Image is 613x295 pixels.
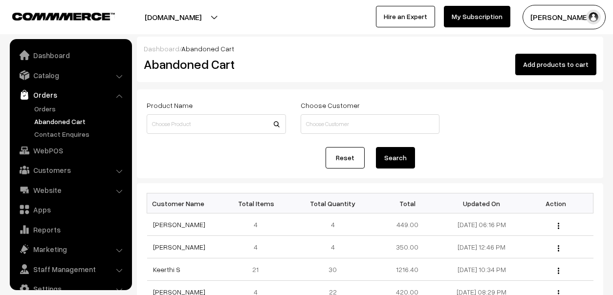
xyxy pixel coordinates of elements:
button: Add products to cart [515,54,596,75]
img: Menu [558,268,559,274]
a: Customers [12,161,129,179]
th: Action [519,193,593,213]
a: Dashboard [144,44,179,53]
h2: Abandoned Cart [144,57,285,72]
a: Reports [12,221,129,238]
td: 449.00 [370,213,444,236]
a: Marketing [12,240,129,258]
th: Total Quantity [296,193,370,213]
img: COMMMERCE [12,13,115,20]
th: Total [370,193,444,213]
label: Product Name [147,100,193,110]
a: Staff Management [12,260,129,278]
a: Catalog [12,66,129,84]
th: Updated On [444,193,519,213]
span: Abandoned Cart [181,44,234,53]
img: Menu [558,223,559,229]
a: Apps [12,201,129,218]
td: [DATE] 06:16 PM [444,213,519,236]
input: Choose Product [147,114,286,134]
td: 21 [221,258,296,281]
a: My Subscription [444,6,510,27]
a: [PERSON_NAME] [153,243,205,251]
button: [DOMAIN_NAME] [110,5,236,29]
td: 4 [296,213,370,236]
a: COMMMERCE [12,10,98,21]
a: Hire an Expert [376,6,435,27]
td: [DATE] 12:46 PM [444,236,519,258]
img: user [586,10,601,24]
td: [DATE] 10:34 PM [444,258,519,281]
td: 30 [296,258,370,281]
a: Reset [326,147,365,169]
a: Website [12,181,129,199]
a: WebPOS [12,142,129,159]
td: 4 [221,213,296,236]
a: Keerthi S [153,265,180,274]
div: / [144,43,596,54]
a: Contact Enquires [32,129,129,139]
a: [PERSON_NAME] [153,220,205,229]
a: Orders [32,104,129,114]
td: 4 [221,236,296,258]
button: Search [376,147,415,169]
td: 1216.40 [370,258,444,281]
td: 350.00 [370,236,444,258]
a: Abandoned Cart [32,116,129,126]
th: Customer Name [147,193,221,213]
a: Orders [12,86,129,104]
button: [PERSON_NAME]… [523,5,606,29]
th: Total Items [221,193,296,213]
td: 4 [296,236,370,258]
input: Choose Customer [301,114,440,134]
a: Dashboard [12,46,129,64]
img: Menu [558,245,559,252]
label: Choose Customer [301,100,360,110]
